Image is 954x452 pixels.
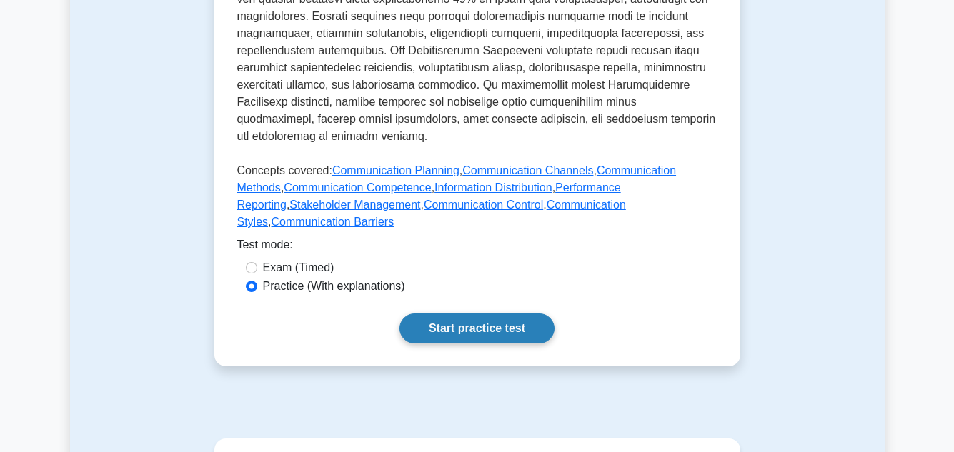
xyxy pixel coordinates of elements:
a: Communication Channels [462,164,593,176]
a: Stakeholder Management [289,199,420,211]
a: Information Distribution [434,181,552,194]
a: Communication Control [424,199,543,211]
div: Test mode: [237,236,717,259]
p: Concepts covered: , , , , , , , , , [237,162,717,236]
a: Communication Planning [332,164,459,176]
a: Communication Competence [284,181,431,194]
label: Practice (With explanations) [263,278,405,295]
a: Communication Barriers [272,216,394,228]
a: Start practice test [399,313,555,343]
label: Exam (Timed) [263,259,334,276]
